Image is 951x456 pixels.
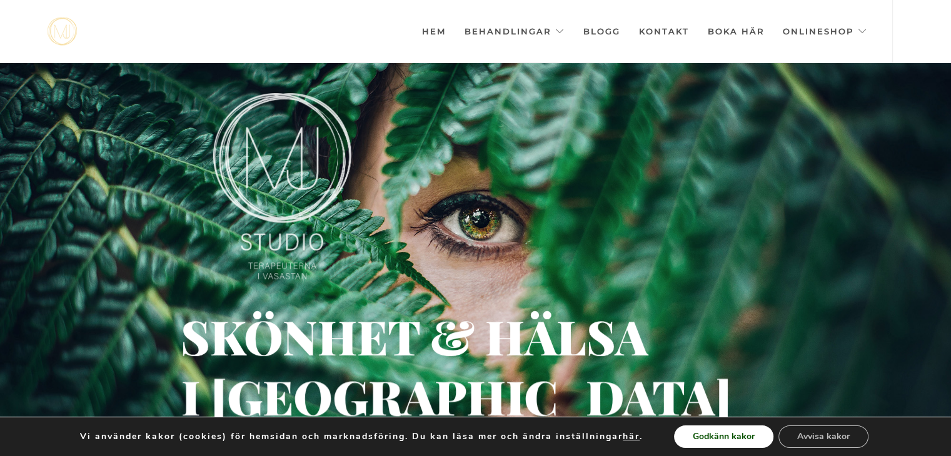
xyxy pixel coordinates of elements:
[48,17,77,46] img: mjstudio
[674,425,773,448] button: Godkänn kakor
[48,17,77,46] a: mjstudio mjstudio mjstudio
[80,431,643,442] p: Vi använder kakor (cookies) för hemsidan och marknadsföring. Du kan läsa mer och ändra inställnin...
[623,431,640,442] button: här
[778,425,868,448] button: Avvisa kakor
[181,390,355,405] div: i [GEOGRAPHIC_DATA]
[181,330,556,342] div: Skönhet & hälsa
